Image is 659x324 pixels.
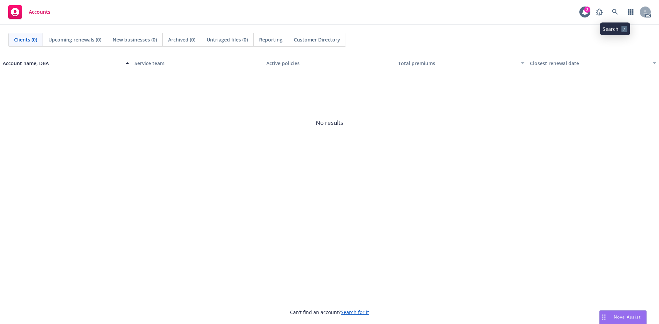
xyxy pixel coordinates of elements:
span: Reporting [259,36,282,43]
a: Search [608,5,622,19]
span: Archived (0) [168,36,195,43]
div: Account name, DBA [3,60,122,67]
span: Can't find an account? [290,309,369,316]
a: Search for it [341,309,369,315]
a: Accounts [5,2,53,22]
span: New businesses (0) [113,36,157,43]
button: Total premiums [395,55,527,71]
span: Customer Directory [294,36,340,43]
span: Untriaged files (0) [207,36,248,43]
button: Closest renewal date [527,55,659,71]
button: Service team [132,55,264,71]
span: Clients (0) [14,36,37,43]
div: Active policies [266,60,393,67]
div: Total premiums [398,60,517,67]
div: Drag to move [600,311,608,324]
div: Service team [135,60,261,67]
span: Nova Assist [614,314,641,320]
button: Nova Assist [599,310,647,324]
a: Switch app [624,5,638,19]
div: 2 [584,7,590,13]
button: Active policies [264,55,395,71]
span: Accounts [29,9,50,15]
div: Closest renewal date [530,60,649,67]
a: Report a Bug [592,5,606,19]
span: Upcoming renewals (0) [48,36,101,43]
